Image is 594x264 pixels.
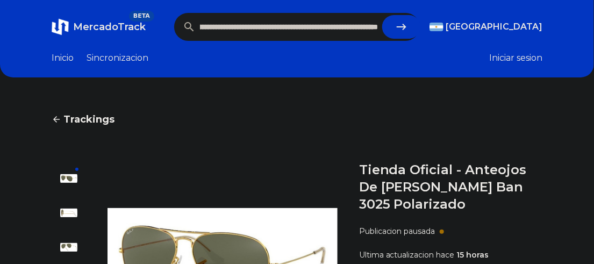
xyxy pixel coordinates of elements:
[52,18,69,35] img: MercadoTrack
[430,23,443,31] img: Argentina
[60,239,77,256] img: Tienda Oficial - Anteojos De Sol Ray Ban 3025 Polarizado
[446,20,542,33] span: [GEOGRAPHIC_DATA]
[129,11,154,22] span: BETA
[87,52,148,65] a: Sincronizacion
[359,250,455,260] span: Ultima actualizacion hace
[489,52,542,65] button: Iniciar sesion
[73,21,146,33] span: MercadoTrack
[60,204,77,222] img: Tienda Oficial - Anteojos De Sol Ray Ban 3025 Polarizado
[457,250,489,260] span: 15 horas
[52,112,542,127] a: Trackings
[430,20,542,33] button: [GEOGRAPHIC_DATA]
[359,226,435,237] p: Publicacion pausada
[52,52,74,65] a: Inicio
[60,170,77,187] img: Tienda Oficial - Anteojos De Sol Ray Ban 3025 Polarizado
[63,112,114,127] span: Trackings
[52,18,146,35] a: MercadoTrackBETA
[359,161,542,213] h1: Tienda Oficial - Anteojos De [PERSON_NAME] Ban 3025 Polarizado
